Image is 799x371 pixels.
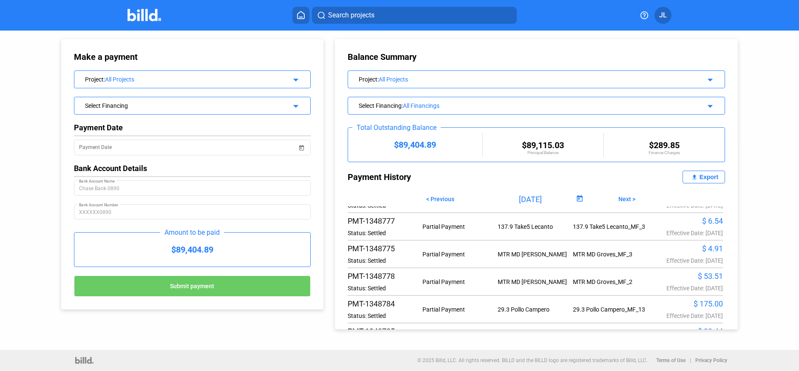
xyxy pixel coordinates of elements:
[573,223,648,230] div: 137.9 Take5 Lecanto_MF_3
[604,140,725,150] div: $289.85
[648,327,723,336] div: $ 23.44
[422,251,498,258] div: Partial Payment
[403,102,679,109] div: All Financings
[105,76,278,83] div: All Projects
[348,312,423,319] div: Status: Settled
[612,192,642,206] button: Next >
[648,285,723,292] div: Effective Date: [DATE]
[160,228,224,236] div: Amount to be paid
[402,102,403,109] span: :
[689,172,700,182] mat-icon: file_upload
[420,192,461,206] button: < Previous
[422,223,498,230] div: Partial Payment
[498,278,573,285] div: MTR MD [PERSON_NAME]
[659,10,667,20] span: JL
[604,150,725,155] div: Finance Charges
[695,357,727,363] b: Privacy Policy
[422,278,498,285] div: Partial Payment
[348,272,423,281] div: PMT-1348778
[348,216,423,225] div: PMT-1348777
[648,216,723,225] div: $ 6.54
[648,299,723,308] div: $ 175.00
[683,171,725,183] button: Export
[648,230,723,236] div: Effective Date: [DATE]
[328,10,374,20] span: Search projects
[289,73,300,84] mat-icon: arrow_drop_down
[574,194,586,205] button: Open calendar
[573,251,648,258] div: MTR MD Groves_MF_3
[704,73,714,84] mat-icon: arrow_drop_down
[648,272,723,281] div: $ 53.51
[85,74,278,83] div: Project
[498,306,573,313] div: 29.3 Pollo Campero
[297,138,306,147] button: Open calendar
[74,123,311,132] div: Payment Date
[654,7,671,24] button: JL
[690,357,691,363] p: |
[498,223,573,230] div: 137.9 Take5 Lecanto
[573,306,648,313] div: 29.3 Pollo Campero_MF_13
[289,100,300,110] mat-icon: arrow_drop_down
[348,299,423,308] div: PMT-1348784
[75,357,93,364] img: logo
[648,257,723,264] div: Effective Date: [DATE]
[348,52,725,62] div: Balance Summary
[498,251,573,258] div: MTR MD [PERSON_NAME]
[417,357,648,363] p: © 2025 Billd, LLC. All rights reserved. BILLD and the BILLD logo are registered trademarks of Bil...
[170,283,214,290] span: Submit payment
[426,196,454,202] span: < Previous
[483,150,603,155] div: Principal Balance
[648,244,723,253] div: $ 4.91
[359,74,679,83] div: Project
[74,233,310,267] div: $89,404.89
[348,257,423,264] div: Status: Settled
[483,140,603,150] div: $89,115.03
[74,275,311,297] button: Submit payment
[104,76,105,83] span: :
[127,9,161,21] img: Billd Company Logo
[348,244,423,253] div: PMT-1348775
[573,278,648,285] div: MTR MD Groves_MF_2
[656,357,686,363] b: Terms of Use
[704,100,714,110] mat-icon: arrow_drop_down
[618,196,635,202] span: Next >
[348,230,423,236] div: Status: Settled
[700,174,718,180] div: Export
[648,312,723,319] div: Effective Date: [DATE]
[422,306,498,313] div: Partial Payment
[379,76,679,83] div: All Projects
[312,7,517,24] button: Search projects
[74,164,311,173] div: Bank Account Details
[377,76,379,83] span: :
[74,52,216,62] div: Make a payment
[348,285,423,292] div: Status: Settled
[348,140,482,150] div: $89,404.89
[348,327,423,336] div: PMT-1348785
[348,171,536,183] div: Payment History
[85,101,278,109] div: Select Financing
[352,124,441,132] div: Total Outstanding Balance
[359,101,679,109] div: Select Financing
